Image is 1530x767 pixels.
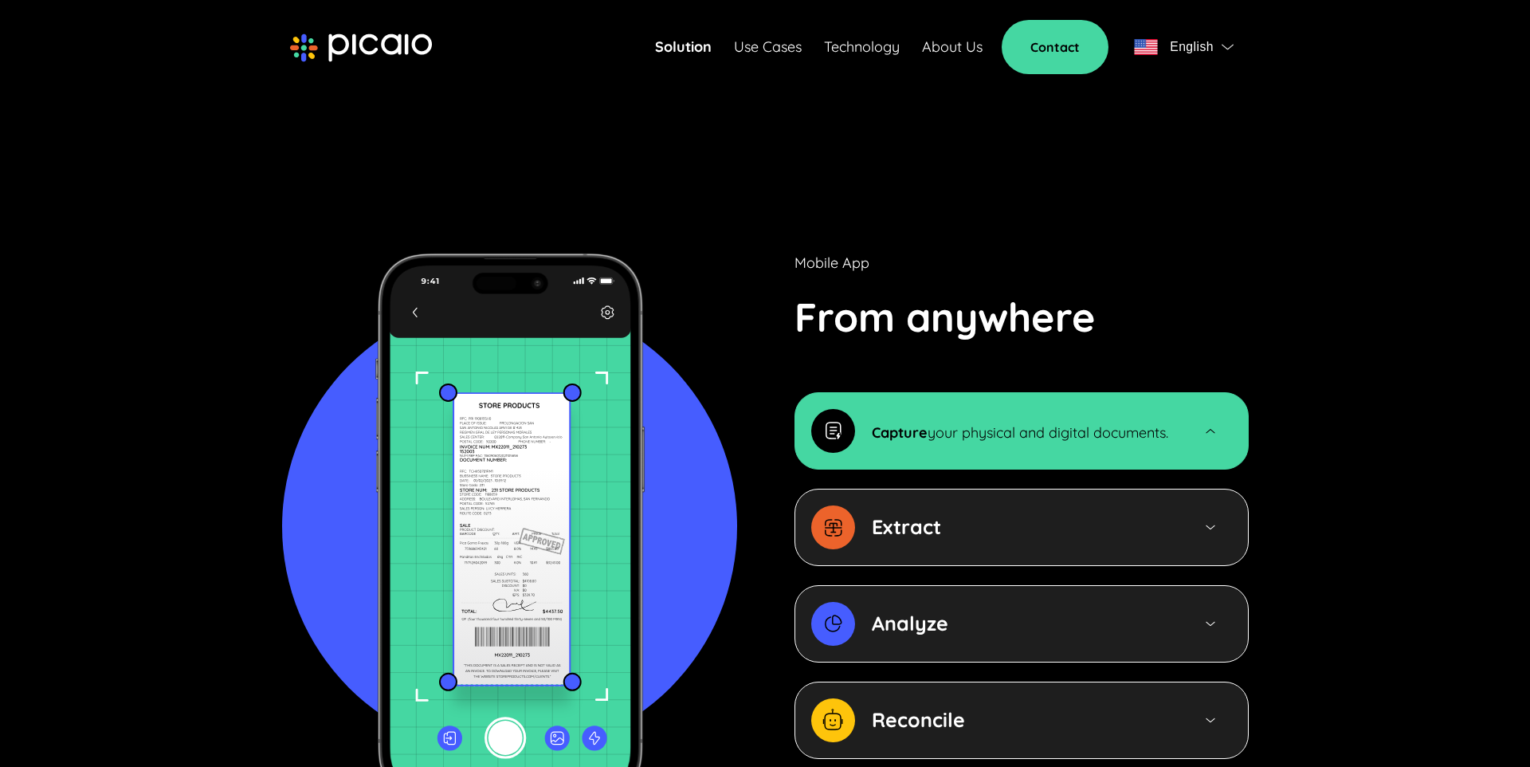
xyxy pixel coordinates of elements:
strong: Reconcile [872,707,965,732]
img: dynamiccard-img [811,602,855,646]
a: Use Cases [734,36,802,58]
img: dynamiccard-img [811,409,855,453]
strong: Extract [872,514,941,539]
a: Solution [655,36,712,58]
span: your physical and digital documents. [928,423,1168,442]
img: arrow-img [1203,714,1218,727]
button: flagEnglishflag [1128,31,1240,63]
img: arrow-img [1203,521,1218,534]
strong: Analyze [872,611,948,635]
img: arrow-img [1203,424,1218,438]
img: arrow-img [1203,617,1218,631]
span: English [1170,36,1214,58]
img: flag [1134,39,1158,55]
img: picaio-logo [290,33,432,62]
a: Contact [1002,20,1108,74]
img: flag [1222,44,1234,50]
a: Technology [824,36,900,58]
p: From anywhere [794,287,1096,348]
img: dynamiccard-img [811,505,855,549]
b: Capture [872,423,928,442]
img: dynamiccard-img [811,698,855,742]
p: Mobile App [794,252,869,274]
a: About Us [922,36,983,58]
